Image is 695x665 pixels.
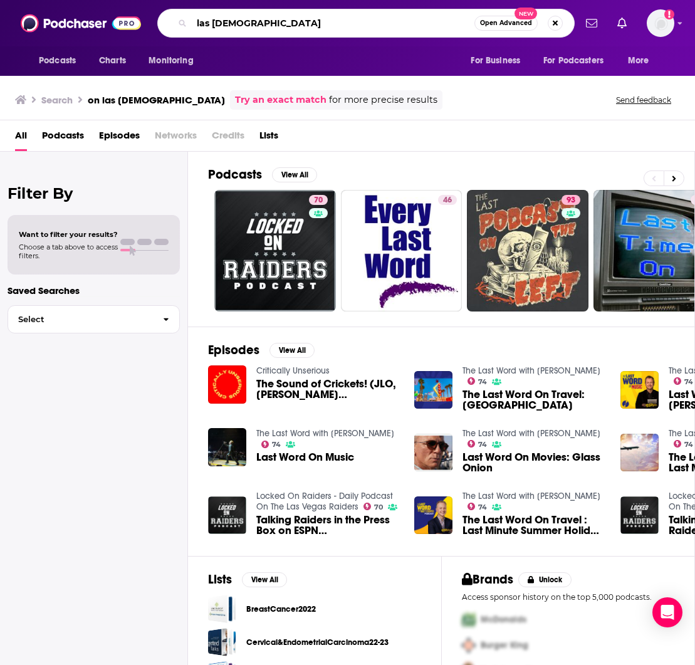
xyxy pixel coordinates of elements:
[140,49,209,73] button: open menu
[8,315,153,323] span: Select
[468,440,488,448] a: 74
[647,9,674,37] img: User Profile
[628,52,649,70] span: More
[581,13,602,34] a: Show notifications dropdown
[256,379,399,400] a: The Sound of Crickets! (JLO, Chappell Roan, Sabrina Carpenter, Camp Rock, and Las Culteristas)
[256,452,354,463] a: Last Word On Music
[208,496,246,535] img: Talking Raiders in the Press Box on ESPN Las Vegas
[471,52,520,70] span: For Business
[468,377,488,385] a: 74
[235,93,327,107] a: Try an exact match
[309,195,328,205] a: 70
[192,13,474,33] input: Search podcasts, credits, & more...
[468,503,488,510] a: 74
[256,365,330,376] a: Critically Unserious
[8,285,180,296] p: Saved Searches
[208,167,262,182] h2: Podcasts
[462,452,605,473] a: Last Word On Movies: Glass Onion
[8,305,180,333] button: Select
[647,9,674,37] span: Logged in as CookbookCarrie
[619,49,665,73] button: open menu
[208,342,315,358] a: EpisodesView All
[19,230,118,239] span: Want to filter your results?
[272,167,317,182] button: View All
[543,52,604,70] span: For Podcasters
[91,49,133,73] a: Charts
[462,592,675,602] p: Access sponsor history on the top 5,000 podcasts.
[664,9,674,19] svg: Add a profile image
[515,8,537,19] span: New
[478,505,487,510] span: 74
[256,491,393,512] a: Locked On Raiders - Daily Podcast On The Las Vegas Raiders
[647,9,674,37] button: Show profile menu
[462,49,536,73] button: open menu
[21,11,141,35] img: Podchaser - Follow, Share and Rate Podcasts
[41,94,73,106] h3: Search
[208,365,246,404] img: The Sound of Crickets! (JLO, Chappell Roan, Sabrina Carpenter, Camp Rock, and Las Culteristas)
[478,442,487,448] span: 74
[652,597,682,627] div: Open Intercom Messenger
[457,632,481,658] img: Second Pro Logo
[457,607,481,632] img: First Pro Logo
[462,428,600,439] a: The Last Word with Matt Cooper
[612,13,632,34] a: Show notifications dropdown
[208,595,236,623] a: BreastCancer2022
[99,125,140,151] a: Episodes
[414,371,452,409] img: The Last Word On Travel: Las Vegas
[518,572,572,587] button: Unlock
[462,365,600,376] a: The Last Word with Matt Cooper
[443,194,452,207] span: 46
[414,496,452,535] img: The Last Word On Travel : Last Minute Summer Holiday Deals
[481,640,528,651] span: Burger King
[208,167,317,182] a: PodcastsView All
[562,195,580,205] a: 93
[272,442,281,448] span: 74
[620,371,659,409] img: Last Word On Music : Adele Sets Record For Las Vegas Ticket Prices
[256,515,399,536] a: Talking Raiders in the Press Box on ESPN Las Vegas
[462,572,514,587] h2: Brands
[242,572,287,587] button: View All
[259,125,278,151] span: Lists
[341,190,462,312] a: 46
[612,95,675,105] button: Send feedback
[462,389,605,411] a: The Last Word On Travel: Las Vegas
[256,379,399,400] span: The Sound of Crickets! (JLO, [PERSON_NAME] [PERSON_NAME], Camp Rock, and Las Culteristas)
[462,389,605,411] span: The Last Word On Travel: [GEOGRAPHIC_DATA]
[15,125,27,151] a: All
[329,93,437,107] span: for more precise results
[414,434,452,472] img: Last Word On Movies: Glass Onion
[462,515,605,536] a: The Last Word On Travel : Last Minute Summer Holiday Deals
[157,9,575,38] div: Search podcasts, credits, & more...
[8,184,180,202] h2: Filter By
[674,377,694,385] a: 74
[212,125,244,151] span: Credits
[208,428,246,466] img: Last Word On Music
[208,572,287,587] a: ListsView All
[208,572,232,587] h2: Lists
[620,496,659,535] img: Talking all angles of the Raiders and More on ESPN Las Vegas
[208,628,236,656] a: Cervical&EndometrialCarcinoma22-23
[620,434,659,472] img: The Last Word on Travel : Last Minute Easter Breaks
[39,52,76,70] span: Podcasts
[88,94,225,106] h3: on las [DEMOGRAPHIC_DATA]
[480,20,532,26] span: Open Advanced
[208,342,259,358] h2: Episodes
[567,194,575,207] span: 93
[256,428,394,439] a: The Last Word with Matt Cooper
[149,52,193,70] span: Monitoring
[363,503,384,510] a: 70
